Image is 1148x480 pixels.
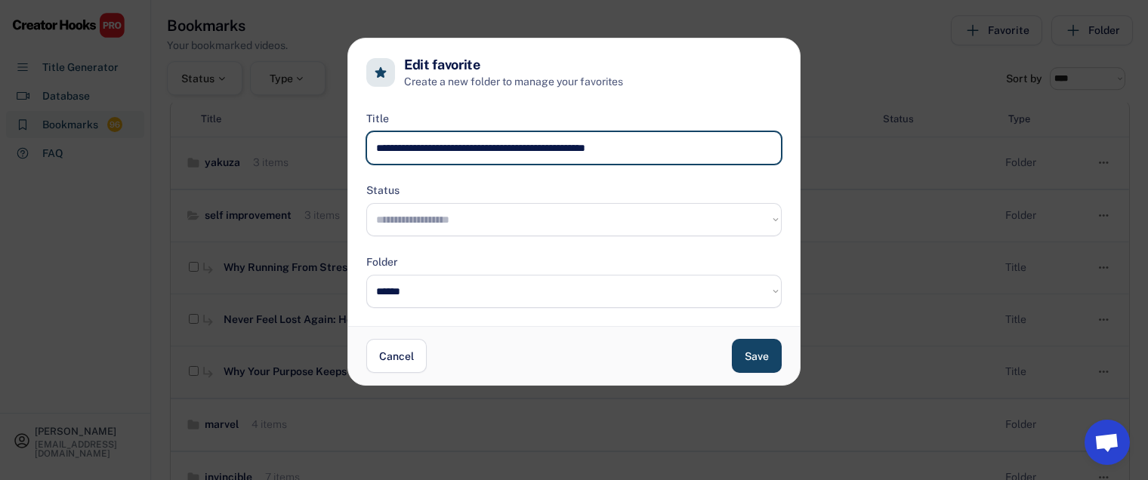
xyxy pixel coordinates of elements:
a: Open chat [1085,420,1130,465]
div: Status [366,183,400,198]
h4: Edit favorite [404,57,480,74]
div: Title [366,111,389,127]
div: Folder [366,254,398,270]
button: Cancel [366,339,427,373]
button: Save [732,339,782,373]
h6: Create a new folder to manage your favorites [404,74,782,90]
